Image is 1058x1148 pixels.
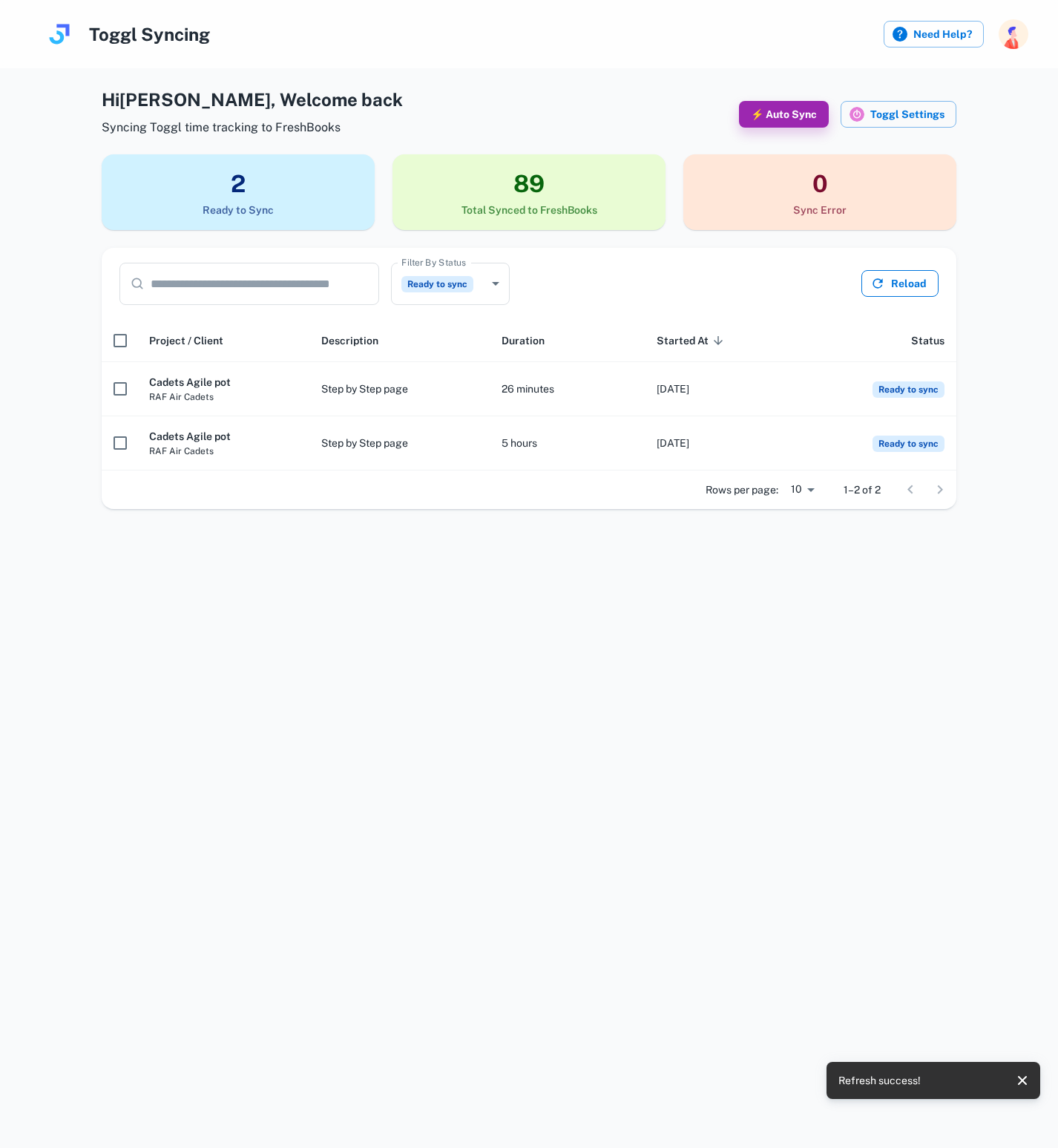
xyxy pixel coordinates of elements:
label: Need Help? [884,21,984,47]
label: Filter By Status [401,256,466,269]
h6: Ready to Sync [102,202,375,218]
button: Reload [861,270,939,297]
h3: 89 [392,166,666,202]
div: scrollable content [102,319,956,470]
img: logo.svg [45,19,74,49]
td: [DATE] [645,362,800,416]
span: Status [911,332,944,350]
span: Syncing Toggl time tracking to FreshBooks [102,119,403,137]
span: Ready to sync [873,381,944,398]
p: Rows per page: [706,482,778,498]
button: ⚡ Auto Sync [739,101,829,128]
span: Description [321,332,378,350]
div: Refresh success! [838,1066,921,1095]
img: Toggl icon [850,107,864,122]
h6: Cadets Agile pot [149,428,298,445]
td: Step by Step page [309,362,490,416]
td: [DATE] [645,416,800,470]
span: RAF Air Cadets [149,445,298,458]
h3: 2 [102,166,375,202]
td: 26 minutes [490,362,645,416]
span: Project / Client [149,332,223,350]
span: Duration [502,332,545,350]
button: close [1011,1069,1034,1092]
td: 5 hours [490,416,645,470]
h6: Sync Error [683,202,956,218]
h6: Total Synced to FreshBooks [392,202,666,218]
div: 10 [784,479,820,500]
img: photoURL [999,19,1028,49]
h4: Toggl Syncing [89,21,210,47]
span: Started At [657,332,728,350]
span: Ready to sync [873,436,944,452]
span: Ready to sync [401,276,473,292]
span: RAF Air Cadets [149,390,298,404]
td: Step by Step page [309,416,490,470]
p: 1–2 of 2 [844,482,881,498]
h6: Cadets Agile pot [149,374,298,390]
h3: 0 [683,166,956,202]
h4: Hi [PERSON_NAME] , Welcome back [102,86,403,113]
button: Toggl iconToggl Settings [841,101,956,128]
div: Ready to sync [391,263,510,305]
